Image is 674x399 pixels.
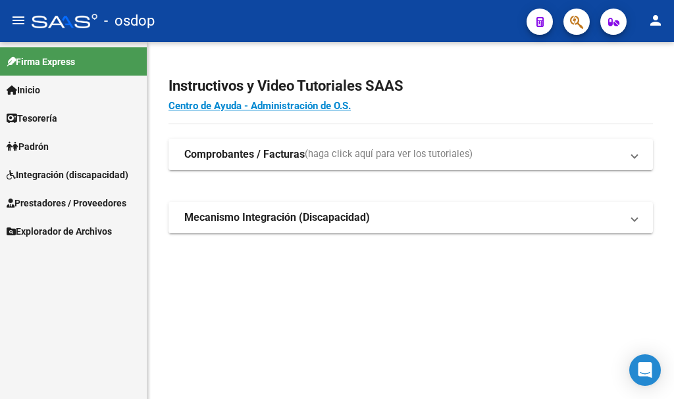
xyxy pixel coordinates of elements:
h2: Instructivos y Video Tutoriales SAAS [168,74,653,99]
strong: Mecanismo Integración (Discapacidad) [184,210,370,225]
span: (haga click aquí para ver los tutoriales) [305,147,473,162]
span: - osdop [104,7,155,35]
mat-expansion-panel-header: Mecanismo Integración (Discapacidad) [168,202,653,233]
span: Padrón [7,139,49,154]
span: Prestadores / Proveedores [7,196,126,210]
mat-icon: person [648,12,663,28]
strong: Comprobantes / Facturas [184,147,305,162]
span: Tesorería [7,111,57,126]
span: Explorador de Archivos [7,224,112,239]
mat-expansion-panel-header: Comprobantes / Facturas(haga click aquí para ver los tutoriales) [168,139,653,170]
div: Open Intercom Messenger [629,354,661,386]
span: Firma Express [7,55,75,69]
a: Centro de Ayuda - Administración de O.S. [168,100,351,112]
mat-icon: menu [11,12,26,28]
span: Integración (discapacidad) [7,168,128,182]
span: Inicio [7,83,40,97]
